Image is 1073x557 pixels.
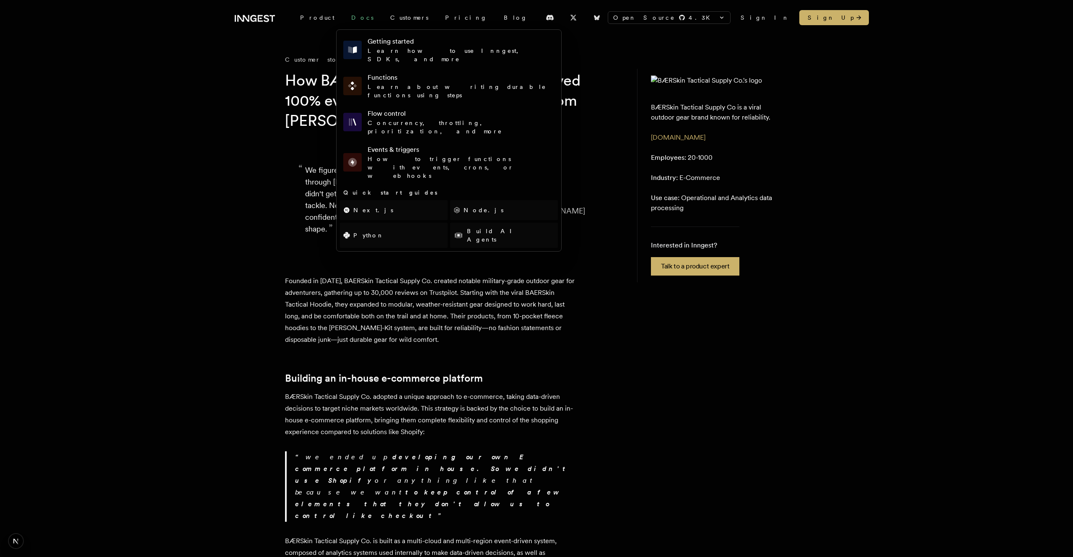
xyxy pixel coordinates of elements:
[651,174,678,182] span: Industry:
[651,240,739,250] p: Interested in Inngest?
[285,372,483,384] a: Building an in-house e-commerce platform
[651,194,679,202] span: Use case:
[437,10,495,25] a: Pricing
[368,47,526,62] span: Learn how to use Inngest, SDKs, and more
[298,166,303,171] span: “
[340,69,558,103] a: FunctionsLearn about writing durable functions using steps
[651,153,713,163] p: 20-1000
[368,36,555,47] h4: Getting started
[450,223,558,248] a: Build AI Agents
[368,109,555,119] h4: Flow control
[651,173,720,183] p: E-Commerce
[340,141,558,183] a: Events & triggersHow to trigger functions with events, crons, or webhooks
[382,10,437,25] a: Customers
[651,102,775,122] p: BÆRSkin Tactical Supply Co is a viral outdoor gear brand known for reliability.
[651,257,739,276] a: Talk to a product expert
[495,10,536,25] a: Blog
[588,11,606,24] a: Bluesky
[340,33,558,67] a: Getting startedLearn how to use Inngest, SDKs, and more
[651,193,775,213] p: Operational and Analytics data processing
[613,13,675,22] span: Open Source
[340,200,448,220] a: Next.js
[368,145,555,155] h4: Events & triggers
[799,10,869,25] a: Sign Up
[343,10,382,25] a: Docs
[340,223,448,248] a: Python
[305,164,511,235] p: We figured out we were losing roughly 6% of events going through [PERSON_NAME] with customers com...
[651,133,705,141] a: [DOMAIN_NAME]
[741,13,789,22] a: Sign In
[368,83,546,99] span: Learn about writing durable functions using steps
[368,156,513,179] span: How to trigger functions with events, crons, or webhooks
[340,188,558,197] h3: Quick start guides
[285,275,578,346] p: Founded in [DATE], BAERSkin Tactical Supply Co. created notable military-grade outdoor gear for a...
[340,105,558,139] a: Flow controlConcurrency, throttling, prioritization, and more
[285,391,578,438] p: BÆRSkin Tactical Supply Co. adopted a unique approach to e-commerce, taking data-driven decisions...
[295,453,571,484] strong: developing our own E commerce platform in house. So we didn't use Shopify
[689,13,715,22] span: 4.3 K
[295,451,578,522] p: we ended up or anything like that because we want
[285,55,620,64] div: Customer story - BÆRSkin Tactical Supply Co.
[329,222,333,234] span: ”
[368,120,502,135] span: Concurrency, throttling, prioritization, and more
[292,10,343,25] div: Product
[651,154,686,161] span: Employees:
[295,488,562,520] strong: to keep control of a few elements that they don't allow us to control like checkout
[564,11,583,24] a: X
[541,11,559,24] a: Discord
[450,200,558,220] a: Node.js
[651,75,762,86] img: BÆRSkin Tactical Supply Co.'s logo
[368,73,555,83] h4: Functions
[285,70,607,131] h1: How BÆRSkin Tactical Supply Co. achieved 100% event deliverability by switching from [PERSON_NAME...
